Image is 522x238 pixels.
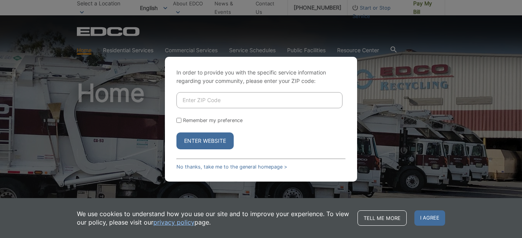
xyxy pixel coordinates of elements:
a: Tell me more [357,210,407,226]
label: Remember my preference [183,117,243,123]
a: privacy policy [153,218,195,226]
a: No thanks, take me to the general homepage > [176,164,287,170]
span: I agree [414,210,445,226]
input: Enter ZIP Code [176,92,342,108]
button: Enter Website [176,132,234,149]
p: In order to provide you with the specific service information regarding your community, please en... [176,68,346,85]
p: We use cookies to understand how you use our site and to improve your experience. To view our pol... [77,210,350,226]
